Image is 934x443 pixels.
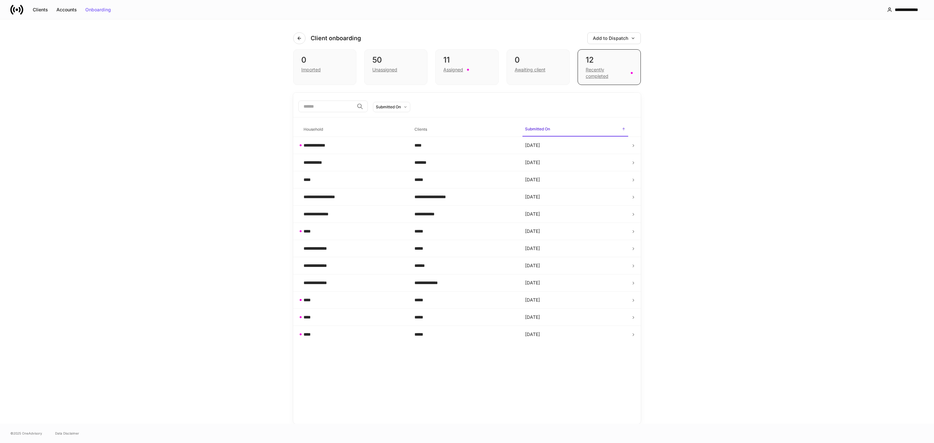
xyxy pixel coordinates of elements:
td: [DATE] [520,326,631,343]
div: 11Assigned [435,49,498,85]
div: 12Recently completed [578,49,641,85]
h4: Client onboarding [311,34,361,42]
div: 11 [443,55,490,65]
div: Onboarding [85,7,111,12]
td: [DATE] [520,137,631,154]
span: Submitted On [522,123,628,137]
div: Add to Dispatch [593,36,635,41]
td: [DATE] [520,171,631,188]
td: [DATE] [520,309,631,326]
h6: Clients [414,126,427,132]
div: Unassigned [372,66,397,73]
span: © 2025 OneAdvisory [10,431,42,436]
div: Recently completed [586,66,627,79]
a: Data Disclaimer [55,431,79,436]
span: Clients [412,123,518,136]
div: 50Unassigned [364,49,427,85]
td: [DATE] [520,274,631,292]
button: Accounts [52,5,81,15]
div: Clients [33,7,48,12]
td: [DATE] [520,206,631,223]
button: Onboarding [81,5,115,15]
td: [DATE] [520,257,631,274]
div: Assigned [443,66,463,73]
div: 0Imported [293,49,356,85]
div: Awaiting client [515,66,545,73]
div: 0 [301,55,348,65]
h6: Submitted On [525,126,550,132]
div: 12 [586,55,633,65]
div: 50 [372,55,419,65]
td: [DATE] [520,154,631,171]
div: Accounts [56,7,77,12]
td: [DATE] [520,292,631,309]
div: Submitted On [376,104,401,110]
h6: Household [304,126,323,132]
span: Household [301,123,407,136]
div: Imported [301,66,321,73]
button: Submitted On [373,102,410,112]
button: Clients [29,5,52,15]
td: [DATE] [520,223,631,240]
button: Add to Dispatch [587,32,641,44]
div: 0 [515,55,562,65]
td: [DATE] [520,188,631,206]
div: 0Awaiting client [507,49,570,85]
td: [DATE] [520,240,631,257]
